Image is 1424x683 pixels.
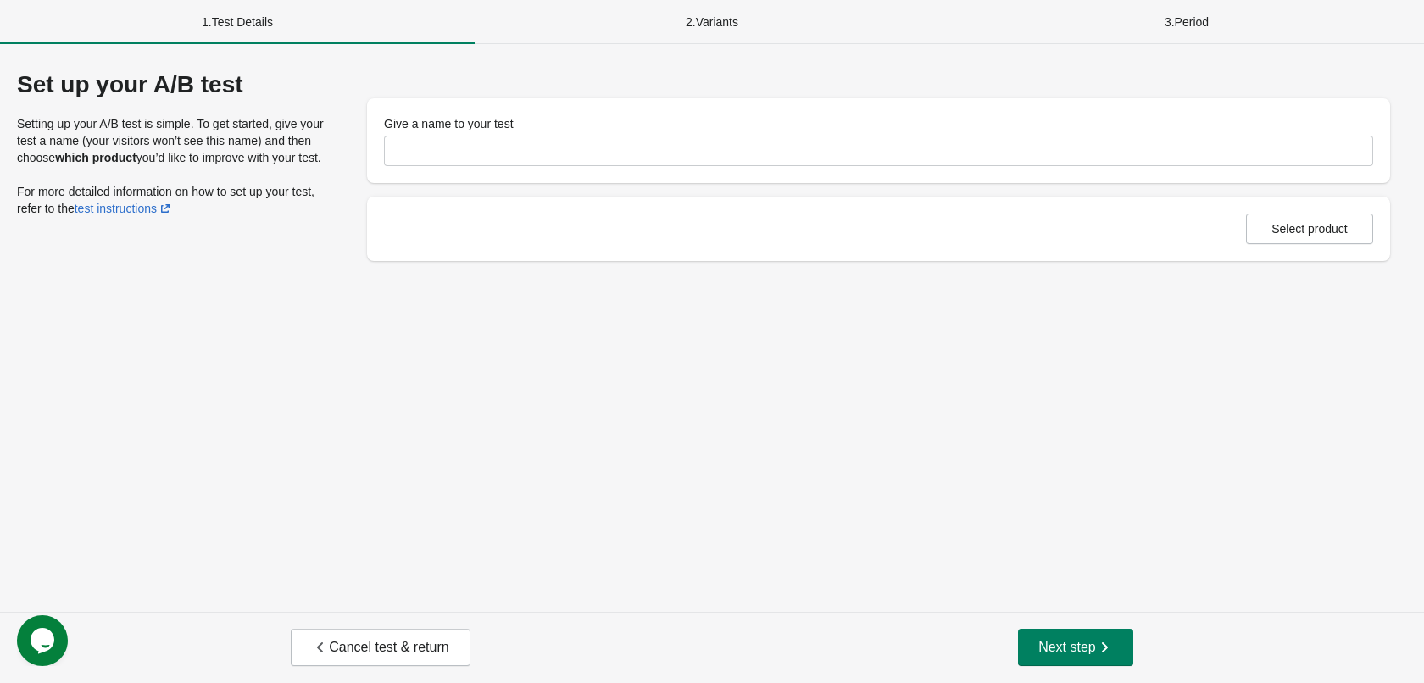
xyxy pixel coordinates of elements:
div: Set up your A/B test [17,71,333,98]
span: Cancel test & return [312,639,448,656]
strong: which product [55,151,136,164]
p: For more detailed information on how to set up your test, refer to the [17,183,333,217]
button: Cancel test & return [291,629,470,666]
p: Setting up your A/B test is simple. To get started, give your test a name (your visitors won’t se... [17,115,333,166]
a: test instructions [75,202,174,215]
span: Next step [1038,639,1113,656]
label: Give a name to your test [384,115,514,132]
button: Next step [1018,629,1133,666]
button: Select product [1246,214,1373,244]
iframe: chat widget [17,615,71,666]
span: Select product [1271,222,1348,236]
